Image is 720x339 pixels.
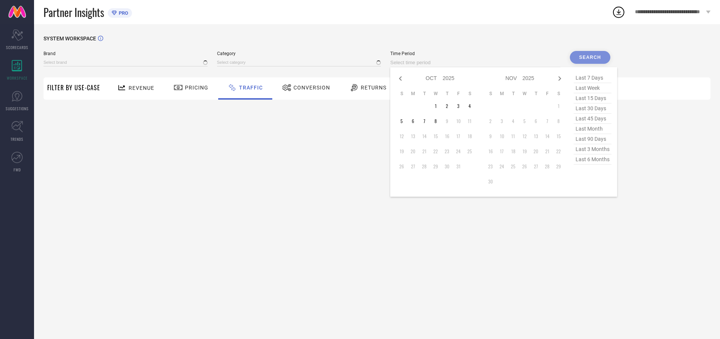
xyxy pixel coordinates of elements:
[464,100,475,112] td: Sat Oct 04 2025
[430,161,441,172] td: Wed Oct 29 2025
[553,161,564,172] td: Sat Nov 29 2025
[453,100,464,112] td: Fri Oct 03 2025
[441,91,453,97] th: Thursday
[519,146,530,157] td: Wed Nov 19 2025
[485,91,496,97] th: Sunday
[396,161,407,172] td: Sun Oct 26 2025
[507,116,519,127] td: Tue Nov 04 2025
[574,114,611,124] span: last 45 days
[485,116,496,127] td: Sun Nov 02 2025
[464,91,475,97] th: Saturday
[453,146,464,157] td: Fri Oct 24 2025
[43,5,104,20] span: Partner Insights
[441,146,453,157] td: Thu Oct 23 2025
[507,91,519,97] th: Tuesday
[396,146,407,157] td: Sun Oct 19 2025
[496,116,507,127] td: Mon Nov 03 2025
[441,161,453,172] td: Thu Oct 30 2025
[574,124,611,134] span: last month
[553,116,564,127] td: Sat Nov 08 2025
[7,75,28,81] span: WORKSPACE
[574,144,611,154] span: last 3 months
[542,91,553,97] th: Friday
[453,161,464,172] td: Fri Oct 31 2025
[361,85,386,91] span: Returns
[542,131,553,142] td: Fri Nov 14 2025
[496,91,507,97] th: Monday
[419,131,430,142] td: Tue Oct 14 2025
[553,91,564,97] th: Saturday
[555,74,564,83] div: Next month
[430,100,441,112] td: Wed Oct 01 2025
[11,136,23,142] span: TRENDS
[530,161,542,172] td: Thu Nov 27 2025
[43,35,96,42] span: SYSTEM WORKSPACE
[430,146,441,157] td: Wed Oct 22 2025
[507,146,519,157] td: Tue Nov 18 2025
[496,131,507,142] td: Mon Nov 10 2025
[117,10,128,16] span: PRO
[485,161,496,172] td: Sun Nov 23 2025
[430,116,441,127] td: Wed Oct 08 2025
[530,91,542,97] th: Thursday
[430,131,441,142] td: Wed Oct 15 2025
[464,146,475,157] td: Sat Oct 25 2025
[396,116,407,127] td: Sun Oct 05 2025
[217,51,381,56] span: Category
[396,74,405,83] div: Previous month
[419,116,430,127] td: Tue Oct 07 2025
[239,85,263,91] span: Traffic
[574,154,611,165] span: last 6 months
[574,83,611,93] span: last week
[407,146,419,157] td: Mon Oct 20 2025
[453,91,464,97] th: Friday
[519,161,530,172] td: Wed Nov 26 2025
[530,131,542,142] td: Thu Nov 13 2025
[453,131,464,142] td: Fri Oct 17 2025
[441,116,453,127] td: Thu Oct 09 2025
[47,83,100,92] span: Filter By Use-Case
[464,116,475,127] td: Sat Oct 11 2025
[6,45,28,50] span: SCORECARDS
[496,161,507,172] td: Mon Nov 24 2025
[407,161,419,172] td: Mon Oct 27 2025
[574,134,611,144] span: last 90 days
[185,85,208,91] span: Pricing
[293,85,330,91] span: Conversion
[441,100,453,112] td: Thu Oct 02 2025
[553,146,564,157] td: Sat Nov 22 2025
[485,131,496,142] td: Sun Nov 09 2025
[530,116,542,127] td: Thu Nov 06 2025
[6,106,29,111] span: SUGGESTIONS
[519,116,530,127] td: Wed Nov 05 2025
[553,100,564,112] td: Sat Nov 01 2025
[407,116,419,127] td: Mon Oct 06 2025
[530,146,542,157] td: Thu Nov 20 2025
[507,161,519,172] td: Tue Nov 25 2025
[407,131,419,142] td: Mon Oct 13 2025
[464,131,475,142] td: Sat Oct 18 2025
[441,131,453,142] td: Thu Oct 16 2025
[129,85,154,91] span: Revenue
[43,51,208,56] span: Brand
[612,5,625,19] div: Open download list
[14,167,21,173] span: FWD
[430,91,441,97] th: Wednesday
[419,161,430,172] td: Tue Oct 28 2025
[542,161,553,172] td: Fri Nov 28 2025
[574,103,611,114] span: last 30 days
[485,176,496,187] td: Sun Nov 30 2025
[396,91,407,97] th: Sunday
[453,116,464,127] td: Fri Oct 10 2025
[217,59,381,66] input: Select category
[407,91,419,97] th: Monday
[390,51,560,56] span: Time Period
[542,146,553,157] td: Fri Nov 21 2025
[390,58,560,67] input: Select time period
[507,131,519,142] td: Tue Nov 11 2025
[542,116,553,127] td: Fri Nov 07 2025
[419,146,430,157] td: Tue Oct 21 2025
[553,131,564,142] td: Sat Nov 15 2025
[519,131,530,142] td: Wed Nov 12 2025
[43,59,208,66] input: Select brand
